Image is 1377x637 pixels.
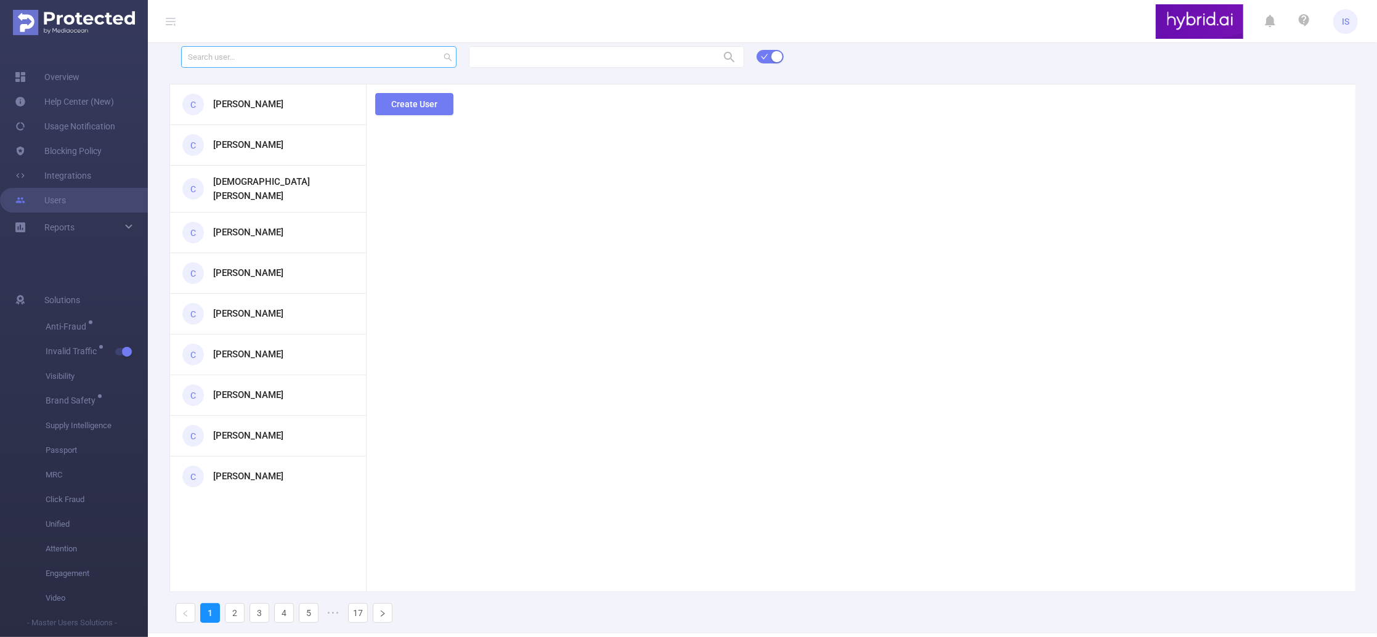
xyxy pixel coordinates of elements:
li: 4 [274,603,294,623]
h3: [PERSON_NAME] [213,266,283,280]
span: C [190,177,196,201]
h3: [PERSON_NAME] [213,469,283,484]
h3: [PERSON_NAME] [213,138,283,152]
span: Engagement [46,561,148,586]
h3: [PERSON_NAME] [213,429,283,443]
span: Anti-Fraud [46,322,91,331]
span: Supply Intelligence [46,413,148,438]
h3: [DEMOGRAPHIC_DATA][PERSON_NAME] [213,175,344,203]
li: 5 [299,603,319,623]
span: C [190,92,196,117]
img: Protected Media [13,10,135,35]
a: Overview [15,65,79,89]
a: 17 [349,604,367,622]
a: Reports [44,215,75,240]
span: Solutions [44,288,80,312]
h3: [PERSON_NAME] [213,307,283,321]
a: 1 [201,604,219,622]
input: Search user... [181,46,457,68]
h3: [PERSON_NAME] [213,388,283,402]
span: C [190,221,196,245]
a: Blocking Policy [15,139,102,163]
span: Attention [46,537,148,561]
span: C [190,424,196,448]
a: Usage Notification [15,114,115,139]
li: Previous Page [176,603,195,623]
li: Next Page [373,603,392,623]
span: C [190,302,196,327]
span: C [190,465,196,489]
span: Brand Safety [46,396,100,405]
span: C [190,343,196,367]
li: 2 [225,603,245,623]
a: 4 [275,604,293,622]
span: C [190,383,196,408]
button: Create User [375,93,453,115]
i: icon: check [761,53,768,60]
span: C [190,133,196,158]
h3: [PERSON_NAME] [213,97,283,112]
span: Video [46,586,148,611]
h3: [PERSON_NAME] [213,225,283,240]
span: MRC [46,463,148,487]
li: 1 [200,603,220,623]
li: 17 [348,603,368,623]
i: icon: left [182,610,189,617]
span: Passport [46,438,148,463]
span: Invalid Traffic [46,347,101,355]
i: icon: search [444,53,452,62]
a: Help Center (New) [15,89,114,114]
a: Users [15,188,66,213]
li: Next 5 Pages [323,603,343,623]
span: ••• [323,603,343,623]
span: Click Fraud [46,487,148,512]
a: 3 [250,604,269,622]
span: Unified [46,512,148,537]
span: Visibility [46,364,148,389]
span: IS [1342,9,1349,34]
a: 2 [225,604,244,622]
a: 5 [299,604,318,622]
span: Reports [44,222,75,232]
li: 3 [250,603,269,623]
i: icon: right [379,610,386,617]
h3: [PERSON_NAME] [213,347,283,362]
span: C [190,261,196,286]
a: Integrations [15,163,91,188]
